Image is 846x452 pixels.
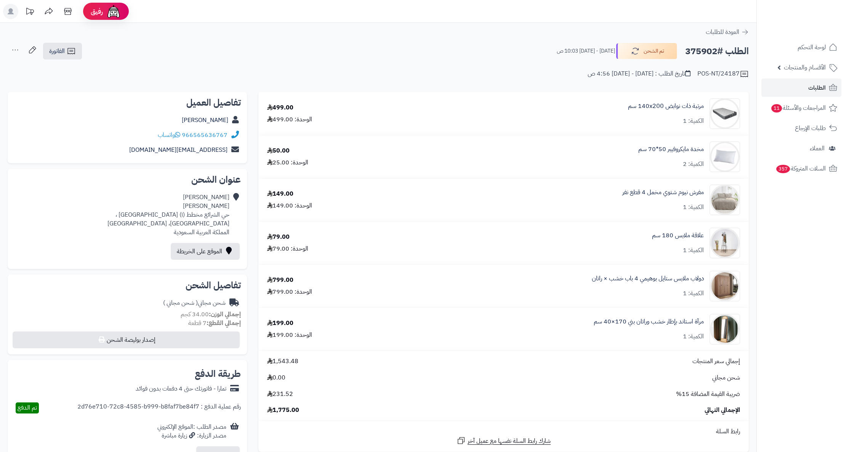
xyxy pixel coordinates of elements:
[683,117,704,125] div: الكمية: 1
[761,38,841,56] a: لوحة التحكم
[710,185,740,215] img: 1734448606-110201020120-90x90.jpg
[776,165,790,173] span: 357
[706,27,749,37] a: العودة للطلبات
[267,357,298,366] span: 1,543.48
[207,318,241,328] strong: إجمالي القطع:
[676,390,740,399] span: ضريبة القيمة المضافة 15%
[808,82,826,93] span: الطلبات
[798,42,826,53] span: لوحة التحكم
[267,103,293,112] div: 499.00
[810,143,825,154] span: العملاء
[171,243,240,260] a: الموقع على الخريطة
[468,437,551,446] span: شارك رابط السلة نفسها مع عميل آخر
[163,298,198,307] span: ( شحن مجاني )
[775,163,826,174] span: السلات المتروكة
[261,427,746,436] div: رابط السلة
[267,244,308,253] div: الوحدة: 79.00
[683,289,704,298] div: الكمية: 1
[795,123,826,134] span: طلبات الإرجاع
[594,317,704,326] a: مرآة استاند بإطار خشب وراتان بني 170×40 سم
[592,274,704,283] a: دولاب ملابس ستايل بوهيمي 4 باب خشب × راتان
[20,4,39,21] a: تحديثات المنصة
[683,246,704,255] div: الكمية: 1
[129,145,228,154] a: [EMAIL_ADDRESS][DOMAIN_NAME]
[557,47,615,55] small: [DATE] - [DATE] 10:03 ص
[457,436,551,446] a: شارك رابط السلة نفسها مع عميل آخر
[685,43,749,59] h2: الطلب #375902
[771,103,826,113] span: المراجعات والأسئلة
[18,403,37,412] span: تم الدفع
[683,160,704,169] div: الكمية: 2
[652,231,704,240] a: علاقة ملابس 180 سم
[692,357,740,366] span: إجمالي سعر المنتجات
[710,228,740,258] img: 1747815779-110107010070-90x90.jpg
[588,69,691,78] div: تاريخ الطلب : [DATE] - [DATE] 4:56 ص
[267,406,299,415] span: 1,775.00
[761,79,841,97] a: الطلبات
[267,331,312,339] div: الوحدة: 199.00
[182,130,228,140] a: 966565636767
[267,146,290,155] div: 50.00
[710,98,740,129] img: 1702551583-26-90x90.jpg
[49,47,65,56] span: الفاتورة
[14,98,241,107] h2: تفاصيل العميل
[267,201,312,210] div: الوحدة: 149.00
[683,332,704,341] div: الكمية: 1
[195,369,241,378] h2: طريقة الدفع
[267,190,293,198] div: 149.00
[794,19,839,35] img: logo-2.png
[761,99,841,117] a: المراجعات والأسئلة11
[616,43,677,59] button: تم الشحن
[697,69,749,79] div: POS-NT/24187
[267,390,293,399] span: 231.52
[163,299,226,307] div: شحن مجاني
[705,406,740,415] span: الإجمالي النهائي
[784,62,826,73] span: الأقسام والمنتجات
[13,331,240,348] button: إصدار بوليصة الشحن
[157,423,226,440] div: مصدر الطلب :الموقع الإلكتروني
[267,276,293,285] div: 799.00
[14,281,241,290] h2: تفاصيل الشحن
[267,115,312,124] div: الوحدة: 499.00
[771,104,782,113] span: 11
[188,318,241,328] small: 7 قطعة
[761,159,841,178] a: السلات المتروكة357
[157,431,226,440] div: مصدر الزيارة: زيارة مباشرة
[209,310,241,319] strong: إجمالي الوزن:
[182,116,228,125] a: [PERSON_NAME]
[710,314,740,344] img: 1753171485-1-90x90.jpg
[267,319,293,328] div: 199.00
[638,145,704,154] a: مخدة مايكروفيبر 50*70 سم
[267,373,285,382] span: 0.00
[710,271,740,301] img: 1749977265-1-90x90.jpg
[107,193,229,236] div: [PERSON_NAME] [PERSON_NAME] حي الشرائع مخطط (١) [GEOGRAPHIC_DATA] ، [GEOGRAPHIC_DATA]، [GEOGRAPHI...
[761,119,841,137] a: طلبات الإرجاع
[622,188,704,197] a: مفرش نيوم شتوي مخمل 4 قطع نفر
[267,158,308,167] div: الوحدة: 25.00
[710,142,740,172] img: 1703426873-pillow-90x90.png
[181,310,241,319] small: 34.00 كجم
[683,203,704,212] div: الكمية: 1
[136,384,226,393] div: تمارا - فاتورتك حتى 4 دفعات بدون فوائد
[158,130,180,140] a: واتساب
[628,102,704,111] a: مرتبة ذات نوابض 140x200 سم
[91,7,103,16] span: رفيق
[106,4,121,19] img: ai-face.png
[43,43,82,60] a: الفاتورة
[267,288,312,296] div: الوحدة: 799.00
[267,233,290,241] div: 79.00
[77,402,241,413] div: رقم عملية الدفع : 2d76e710-72c8-4585-b999-b8faf7be84f7
[761,139,841,158] a: العملاء
[712,373,740,382] span: شحن مجاني
[14,175,241,184] h2: عنوان الشحن
[706,27,739,37] span: العودة للطلبات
